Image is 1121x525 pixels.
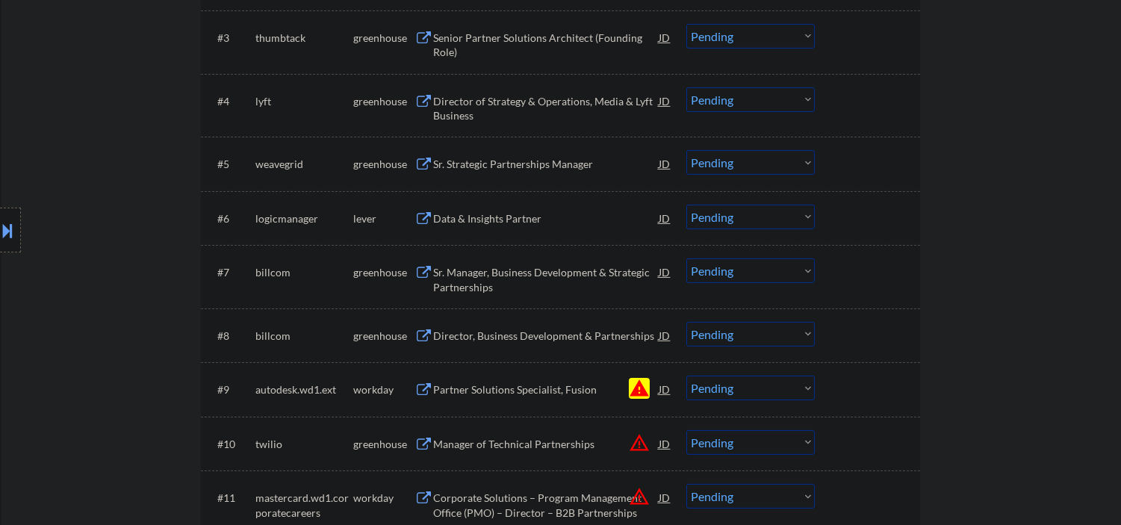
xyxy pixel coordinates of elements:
button: warning_amber [629,486,650,507]
div: #10 [217,437,243,452]
div: Sr. Manager, Business Development & Strategic Partnerships [433,265,659,294]
div: greenhouse [353,329,414,344]
div: billcom [255,329,353,344]
div: greenhouse [353,31,414,46]
div: #3 [217,31,243,46]
div: logicmanager [255,211,353,226]
div: JD [657,150,672,177]
div: JD [657,430,672,457]
div: Data & Insights Partner [433,211,659,226]
div: JD [657,484,672,511]
div: JD [657,322,672,349]
div: Director of Strategy & Operations, Media & Lyft Business [433,94,659,123]
div: JD [657,258,672,285]
button: warning_amber [629,432,650,453]
div: workday [353,491,414,506]
div: Manager of Technical Partnerships [433,437,659,452]
div: JD [657,205,672,232]
div: #9 [217,382,243,397]
div: twilio [255,437,353,452]
div: workday [353,382,414,397]
button: warning [629,378,650,399]
div: greenhouse [353,265,414,280]
div: greenhouse [353,157,414,172]
div: autodesk.wd1.ext [255,382,353,397]
div: JD [657,24,672,51]
div: Corporate Solutions – Program Management Office (PMO) – Director – B2B Partnerships [433,491,659,520]
div: Sr. Strategic Partnerships Manager [433,157,659,172]
div: greenhouse [353,94,414,109]
div: JD [657,376,672,403]
div: mastercard.wd1.corporatecareers [255,491,353,520]
div: JD [657,87,672,114]
div: greenhouse [353,437,414,452]
div: Senior Partner Solutions Architect (Founding Role) [433,31,659,60]
div: lever [353,211,414,226]
div: lyft [255,94,353,109]
div: Director, Business Development & Partnerships [433,329,659,344]
div: thumbtack [255,31,353,46]
div: Partner Solutions Specialist, Fusion [433,382,659,397]
div: #11 [217,491,243,506]
div: weavegrid [255,157,353,172]
div: billcom [255,265,353,280]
